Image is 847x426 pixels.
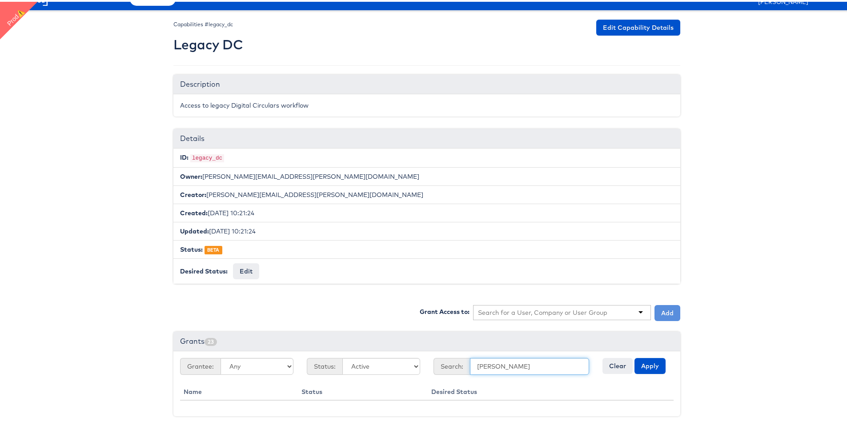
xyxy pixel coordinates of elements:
[173,184,680,202] li: [PERSON_NAME][EMAIL_ADDRESS][PERSON_NAME][DOMAIN_NAME]
[180,225,209,233] b: Updated:
[307,356,342,373] span: Status:
[478,306,608,315] input: Search for a User, Company or User Group
[180,356,221,373] span: Grantee:
[180,207,208,215] b: Created:
[596,18,680,34] a: Edit Capability Details
[180,382,298,398] th: Name
[173,220,680,239] li: [DATE] 10:21:24
[180,171,202,179] b: Owner:
[173,92,680,115] div: Access to legacy Digital Circulars workflow
[180,265,228,273] b: Desired Status:
[434,356,470,373] span: Search:
[205,244,222,253] span: BETA
[634,356,666,372] button: Apply
[180,152,189,160] b: ID:
[233,261,259,277] button: Edit
[602,356,633,372] button: Clear
[173,36,243,50] h2: Legacy DC
[420,305,470,314] label: Grant Access to:
[180,244,203,252] b: Status:
[173,202,680,221] li: [DATE] 10:21:24
[298,382,428,398] th: Status
[173,19,233,26] small: Capabilities #legacy_dc
[205,336,217,344] span: 23
[173,165,680,184] li: [PERSON_NAME][EMAIL_ADDRESS][PERSON_NAME][DOMAIN_NAME]
[654,303,680,319] button: Add
[173,73,680,92] div: Description
[190,153,224,161] code: legacy_dc
[180,189,206,197] b: Creator:
[173,127,680,147] div: Details
[173,330,680,350] div: Grants
[428,382,674,398] th: Desired Status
